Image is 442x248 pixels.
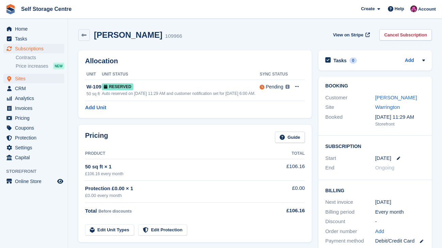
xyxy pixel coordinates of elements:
a: Preview store [56,177,64,185]
div: Next invoice [325,198,375,206]
span: Home [15,24,56,34]
div: W-109 [86,83,102,91]
img: Ben Scott [410,5,417,12]
img: stora-icon-8386f47178a22dfd0bd8f6a31ec36ba5ce8667c1dd55bd0f319d3a0aa187defe.svg [5,4,16,14]
img: icon-info-grey-7440780725fd019a000dd9b08b2336e03edf1995a4989e88bcd33f0948082b44.svg [285,85,290,89]
span: Create [361,5,375,12]
a: menu [3,84,64,93]
h2: Tasks [333,57,347,64]
th: Total [271,148,305,159]
h2: Booking [325,83,425,89]
a: menu [3,177,64,186]
h2: Allocation [85,57,305,65]
th: Unit [85,69,102,80]
span: Help [395,5,404,12]
a: Contracts [16,54,64,61]
a: menu [3,123,64,133]
span: CRM [15,84,56,93]
span: Account [418,6,436,13]
div: Payment method [325,237,375,245]
a: Warrington [375,104,400,110]
span: Subscriptions [15,44,56,53]
td: £0.00 [271,181,305,203]
a: [PERSON_NAME] [375,95,417,100]
span: Coupons [15,123,56,133]
h2: Billing [325,187,425,194]
a: menu [3,74,64,83]
div: Start [325,154,375,162]
a: Self Storage Centre [18,3,74,15]
div: £106.16 [271,207,305,215]
span: Tasks [15,34,56,44]
a: menu [3,113,64,123]
div: [DATE] [375,198,425,206]
a: menu [3,94,64,103]
div: 109966 [165,32,182,40]
span: Settings [15,143,56,152]
div: Booked [325,113,375,128]
a: Cancel Subscription [379,29,432,40]
a: Edit Protection [138,225,187,236]
span: Analytics [15,94,56,103]
th: Product [85,148,271,159]
h2: Subscription [325,143,425,149]
div: 50 sq ft [86,91,102,97]
a: Guide [275,132,305,143]
a: menu [3,143,64,152]
span: Protection [15,133,56,143]
a: menu [3,44,64,53]
a: Add Unit [85,104,106,112]
span: Invoices [15,103,56,113]
div: Auto reserved on [DATE] 11:29 AM and customer notification set for [DATE] 6:00 AM. [102,90,260,97]
time: 2025-09-27 00:00:00 UTC [375,154,391,162]
a: View on Stripe [330,29,372,40]
div: Every month [375,208,425,216]
th: Unit Status [102,69,260,80]
h2: Pricing [85,132,108,143]
a: menu [3,34,64,44]
a: menu [3,133,64,143]
h2: [PERSON_NAME] [94,30,162,39]
div: - [375,218,425,226]
div: £106.16 every month [85,171,271,177]
a: menu [3,103,64,113]
div: Billing period [325,208,375,216]
span: Ongoing [375,165,395,170]
div: Pending [266,83,283,90]
div: Customer [325,94,375,102]
span: View on Stripe [333,32,363,38]
div: Storefront [375,121,425,128]
div: Protection £0.00 × 1 [85,185,271,193]
a: Add [405,57,414,65]
span: Price increases [16,63,48,69]
div: Debit/Credit Card [375,237,425,245]
span: Reserved [102,83,133,90]
div: 50 sq ft × 1 [85,163,271,171]
span: Total [85,208,97,214]
div: Order number [325,228,375,235]
span: Sites [15,74,56,83]
div: [DATE] 11:29 AM [375,113,425,121]
a: Price increases NEW [16,62,64,70]
a: menu [3,24,64,34]
div: NEW [53,63,64,69]
a: Edit Unit Types [85,225,134,236]
span: Online Store [15,177,56,186]
th: Sync Status [260,69,290,80]
span: Storefront [6,168,68,175]
a: menu [3,153,64,162]
a: Add [375,228,384,235]
div: Site [325,103,375,111]
span: Capital [15,153,56,162]
div: Discount [325,218,375,226]
span: Before discounts [98,209,132,214]
div: End [325,164,375,172]
span: Pricing [15,113,56,123]
td: £106.16 [271,159,305,180]
div: 0 [349,57,357,64]
div: £0.00 every month [85,192,271,199]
